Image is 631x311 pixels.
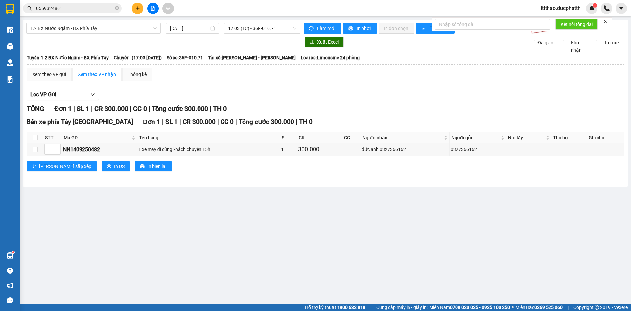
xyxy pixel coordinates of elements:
img: logo-vxr [6,4,14,14]
strong: 0708 023 035 - 0935 103 250 [450,305,510,310]
button: Kết nối tổng đài [555,19,598,30]
button: printerIn biên lai [135,161,172,171]
button: caret-down [616,3,627,14]
span: Kết nối tổng đài [561,21,593,28]
span: In biên lai [147,163,166,170]
span: [PERSON_NAME] sắp xếp [39,163,91,170]
img: icon-new-feature [589,5,595,11]
img: warehouse-icon [7,252,13,259]
span: | [568,304,569,311]
span: TH 0 [299,118,313,126]
span: download [310,40,315,45]
span: In DS [114,163,125,170]
span: | [179,118,181,126]
button: sort-ascending[PERSON_NAME] sắp xếp [27,161,97,171]
span: | [370,304,371,311]
div: 300.000 [298,145,341,154]
span: Miền Nam [429,304,510,311]
th: CC [342,132,361,143]
span: sort-ascending [32,164,36,169]
span: close-circle [115,6,119,10]
th: Tên hàng [137,132,280,143]
span: | [73,105,75,113]
span: copyright [595,305,599,310]
span: message [7,297,13,303]
img: phone-icon [604,5,610,11]
span: Đã giao [535,39,556,46]
img: warehouse-icon [7,26,13,33]
span: printer [140,164,145,169]
span: Người nhận [362,134,443,141]
span: 17:03 (TC) - 36F-010.71 [228,23,296,33]
img: solution-icon [7,76,13,83]
span: Mã GD [64,134,130,141]
input: Tìm tên, số ĐT hoặc mã đơn [36,5,114,12]
span: | [210,105,211,113]
span: Miền Bắc [515,304,563,311]
span: down [90,92,95,97]
button: aim [162,3,174,14]
button: bar-chartThống kê [416,23,455,34]
strong: 1900 633 818 [337,305,365,310]
button: syncLàm mới [304,23,341,34]
span: Loại xe: Limousine 24 phòng [301,54,360,61]
span: Người gửi [451,134,500,141]
span: TH 0 [213,105,227,113]
span: CR 300.000 [183,118,216,126]
span: Kho nhận [568,39,591,54]
sup: 1 [593,3,597,8]
button: Lọc VP Gửi [27,90,99,100]
span: close [603,19,608,24]
button: downloadXuất Excel [305,37,344,47]
span: Cung cấp máy in - giấy in: [376,304,428,311]
div: NN1409250482 [63,145,136,154]
span: CC 0 [133,105,147,113]
span: CC 0 [221,118,234,126]
div: đức anh 0327366162 [362,146,449,153]
div: 1 xe máy đi cùng khách chuyến 15h [138,146,279,153]
span: Bến xe phía Tây [GEOGRAPHIC_DATA] [27,118,133,126]
sup: 1 [12,251,14,253]
th: Thu hộ [551,132,587,143]
span: Số xe: 36F-010.71 [167,54,203,61]
span: Nơi lấy [508,134,544,141]
span: Trên xe [601,39,621,46]
span: | [235,118,237,126]
span: lttthao.ducphatth [535,4,586,12]
span: close-circle [115,5,119,12]
span: In phơi [357,25,372,32]
span: Tổng cước 300.000 [152,105,208,113]
span: printer [348,26,354,31]
span: aim [166,6,170,11]
span: bar-chart [421,26,427,31]
span: | [149,105,150,113]
span: 1.2 BX Nước Ngầm - BX Phía Tây [30,23,157,33]
span: | [162,118,164,126]
div: Thống kê [128,71,147,78]
div: 1 [281,146,296,153]
th: STT [43,132,62,143]
button: printerIn DS [102,161,130,171]
span: Tổng cước 300.000 [239,118,294,126]
span: CR 300.000 [94,105,128,113]
strong: 0369 525 060 [534,305,563,310]
img: warehouse-icon [7,43,13,50]
button: printerIn phơi [343,23,377,34]
th: SL [280,132,297,143]
img: warehouse-icon [7,59,13,66]
input: Nhập số tổng đài [435,19,550,30]
span: 1 [594,3,596,8]
span: Hỗ trợ kỹ thuật: [305,304,365,311]
span: printer [107,164,111,169]
span: search [27,6,32,11]
b: Tuyến: 1.2 BX Nước Ngầm - BX Phía Tây [27,55,109,60]
span: Làm mới [317,25,336,32]
div: 0327366162 [451,146,505,153]
th: Ghi chú [587,132,624,143]
span: | [91,105,93,113]
span: | [217,118,219,126]
span: question-circle [7,268,13,274]
span: Đơn 1 [54,105,72,113]
span: ⚪️ [512,306,514,309]
input: 14/09/2025 [170,25,209,32]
